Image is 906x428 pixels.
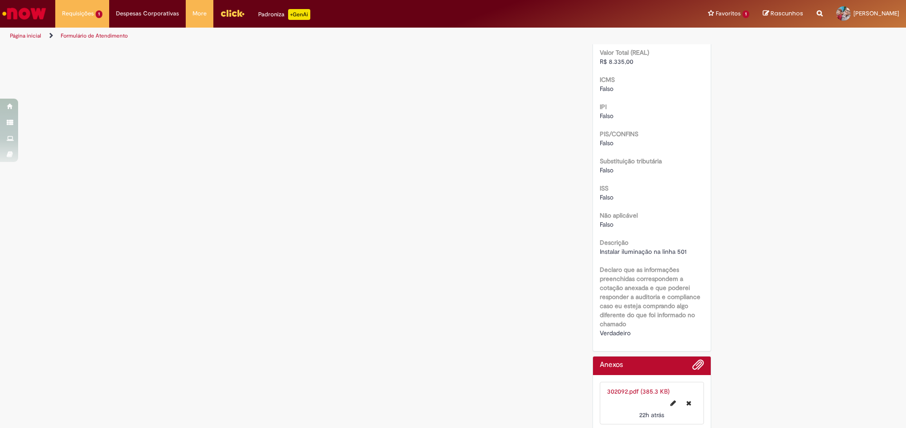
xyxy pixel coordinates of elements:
[692,359,704,375] button: Adicionar anexos
[665,396,681,410] button: Editar nome de arquivo 302092.pdf
[7,28,597,44] ul: Trilhas de página
[600,85,613,93] span: Falso
[600,76,615,84] b: ICMS
[771,9,803,18] span: Rascunhos
[61,32,128,39] a: Formulário de Atendimento
[288,9,310,20] p: +GenAi
[220,6,245,20] img: click_logo_yellow_360x200.png
[600,238,628,247] b: Descrição
[600,57,633,66] span: R$ 8.335,00
[258,9,310,20] div: Padroniza
[600,48,649,57] b: Valor Total (REAL)
[742,10,749,18] span: 1
[600,130,638,138] b: PIS/CONFINS
[763,10,803,18] a: Rascunhos
[600,266,700,328] b: Declaro que as informações preenchidas correspondem a cotação anexada e que poderei responder a a...
[600,361,623,369] h2: Anexos
[716,9,741,18] span: Favoritos
[600,211,638,219] b: Não aplicável
[607,387,670,395] a: 302092.pdf (385.3 KB)
[600,103,607,111] b: IPI
[62,9,94,18] span: Requisições
[600,184,608,192] b: ISS
[853,10,899,17] span: [PERSON_NAME]
[116,9,179,18] span: Despesas Corporativas
[600,157,662,165] b: Substituição tributária
[1,5,48,23] img: ServiceNow
[681,396,697,410] button: Excluir 302092.pdf
[639,411,664,419] span: 22h atrás
[600,247,687,256] span: Instalar iluminação na linha 501
[600,220,613,228] span: Falso
[639,411,664,419] time: 28/08/2025 12:22:07
[193,9,207,18] span: More
[600,166,613,174] span: Falso
[600,193,613,201] span: Falso
[600,329,631,337] span: Verdadeiro
[600,112,613,120] span: Falso
[600,139,613,147] span: Falso
[10,32,41,39] a: Página inicial
[96,10,102,18] span: 1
